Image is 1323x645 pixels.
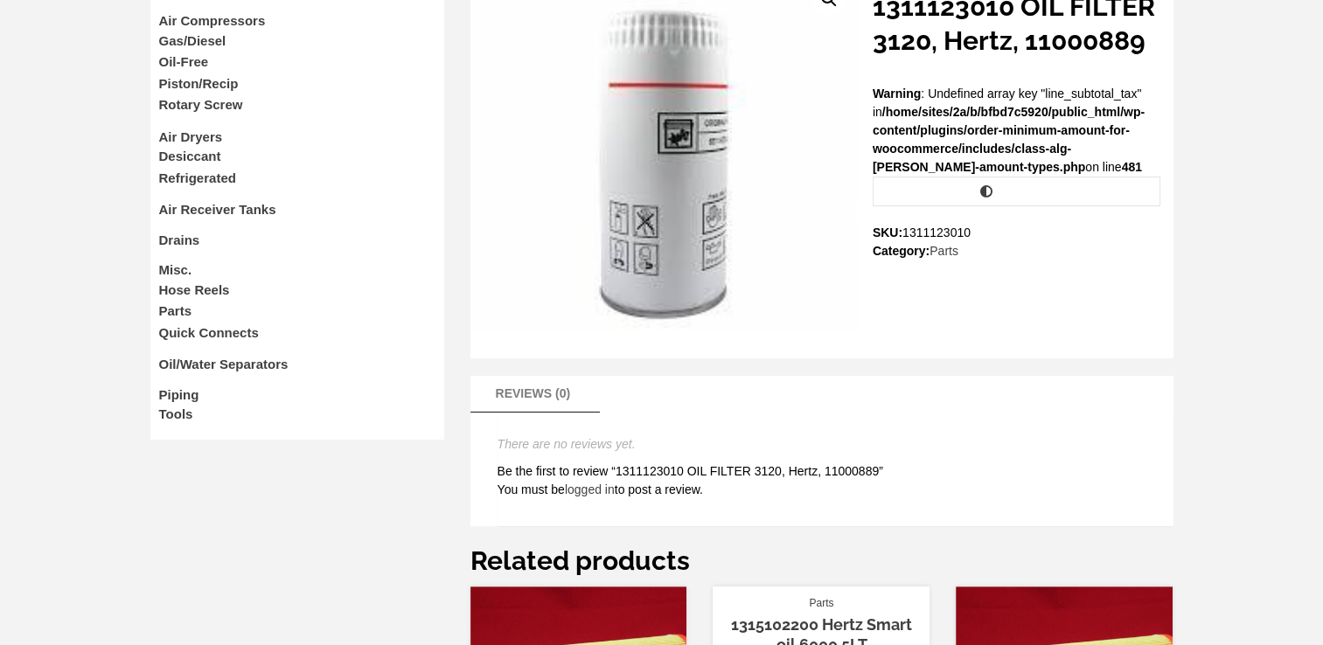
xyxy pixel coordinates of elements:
span: Category: [873,242,1160,260]
span: 1311123010 [902,225,971,239]
p: There are no reviews yet. [498,435,1146,454]
b: 481 [1121,160,1141,174]
a: Air Compressors [159,13,266,28]
a: Reviews (0) [478,376,588,412]
a: Tools [159,406,193,421]
span: Be the first to review “1311123010 OIL FILTER 3120, Hertz, 11000889” [498,464,883,478]
a: Air Dryers [159,129,223,144]
a: Drains [159,232,200,247]
a: Quick Connects [159,325,259,340]
a: Parts [930,244,958,258]
b: Warning [873,87,921,101]
a: Air Receiver Tanks [159,202,276,217]
span: SKU: [873,224,1160,242]
a: Hose Reels [159,282,230,297]
h2: Related products [470,544,1173,578]
a: Piston/Recip [159,76,239,91]
a: Oil/Water Separators [159,357,289,371]
a: Oil-Free [159,54,209,69]
a: Compare [873,177,1160,206]
b: /home/sites/2a/b/bfbd7c5920/public_html/wp-content/plugins/order-minimum-amount-for-woocommerce/i... [873,105,1145,174]
span: Compare [999,185,1056,200]
a: Refrigerated [159,170,236,185]
a: Piping [159,387,199,402]
a: Gas/Diesel [159,33,226,48]
a: Rotary Screw [159,97,243,112]
a: logged in [565,482,615,496]
a: Parts [809,595,833,611]
a: Desiccant [159,149,221,163]
p: You must be to post a review. [498,481,1146,499]
a: Misc. [159,262,192,277]
a: Parts [159,303,192,318]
